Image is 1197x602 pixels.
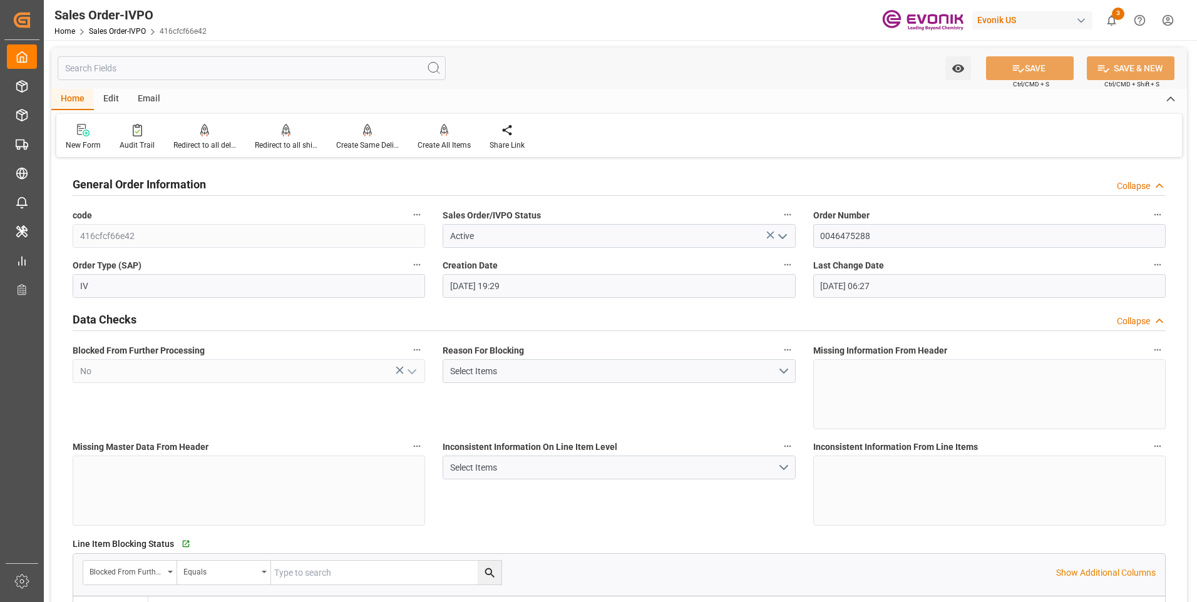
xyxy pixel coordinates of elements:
[1117,180,1150,193] div: Collapse
[1013,79,1049,89] span: Ctrl/CMD + S
[83,561,177,584] button: open menu
[779,207,796,223] button: Sales Order/IVPO Status
[54,27,75,36] a: Home
[772,227,791,246] button: open menu
[418,140,471,151] div: Create All Items
[51,89,94,110] div: Home
[73,176,206,193] h2: General Order Information
[443,456,795,479] button: open menu
[177,561,271,584] button: open menu
[409,438,425,454] button: Missing Master Data From Header
[73,538,174,551] span: Line Item Blocking Status
[882,9,963,31] img: Evonik-brand-mark-Deep-Purple-RGB.jpeg_1700498283.jpeg
[409,257,425,273] button: Order Type (SAP)
[443,359,795,383] button: open menu
[490,140,525,151] div: Share Link
[271,561,501,584] input: Type to search
[73,441,208,454] span: Missing Master Data From Header
[336,140,399,151] div: Create Same Delivery Date
[409,342,425,358] button: Blocked From Further Processing
[73,311,136,328] h2: Data Checks
[1056,566,1156,579] p: Show Additional Columns
[972,11,1092,29] div: Evonik US
[813,259,884,272] span: Last Change Date
[779,257,796,273] button: Creation Date
[443,441,617,454] span: Inconsistent Information On Line Item Level
[1149,342,1166,358] button: Missing Information From Header
[1149,438,1166,454] button: Inconsistent Information From Line Items
[94,89,128,110] div: Edit
[173,140,236,151] div: Redirect to all deliveries
[183,563,257,578] div: Equals
[443,259,498,272] span: Creation Date
[1112,8,1124,20] span: 3
[66,140,101,151] div: New Form
[73,259,141,272] span: Order Type (SAP)
[443,344,524,357] span: Reason For Blocking
[813,344,947,357] span: Missing Information From Header
[1104,79,1159,89] span: Ctrl/CMD + Shift + S
[813,274,1166,298] input: DD.MM.YYYY HH:MM
[813,209,870,222] span: Order Number
[73,209,92,222] span: code
[1149,207,1166,223] button: Order Number
[58,56,446,80] input: Search Fields
[986,56,1074,80] button: SAVE
[813,441,978,454] span: Inconsistent Information From Line Items
[54,6,207,24] div: Sales Order-IVPO
[443,274,795,298] input: DD.MM.YYYY HH:MM
[89,27,146,36] a: Sales Order-IVPO
[450,365,778,378] div: Select Items
[1149,257,1166,273] button: Last Change Date
[73,344,205,357] span: Blocked From Further Processing
[402,362,421,381] button: open menu
[120,140,155,151] div: Audit Trail
[972,8,1097,32] button: Evonik US
[128,89,170,110] div: Email
[1087,56,1174,80] button: SAVE & NEW
[443,209,541,222] span: Sales Order/IVPO Status
[945,56,971,80] button: open menu
[779,342,796,358] button: Reason For Blocking
[409,207,425,223] button: code
[90,563,163,578] div: Blocked From Further Processing
[255,140,317,151] div: Redirect to all shipments
[1097,6,1126,34] button: show 3 new notifications
[1117,315,1150,328] div: Collapse
[478,561,501,584] button: search button
[1126,6,1154,34] button: Help Center
[450,461,778,474] div: Select Items
[779,438,796,454] button: Inconsistent Information On Line Item Level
